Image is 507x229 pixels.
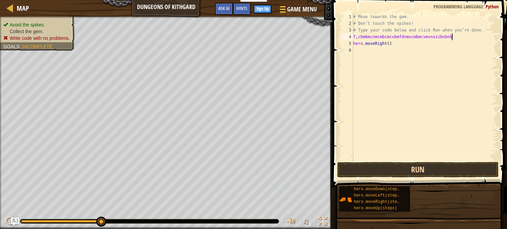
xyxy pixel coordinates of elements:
div: 3 [342,27,353,33]
span: hero.moveDown(steps) [354,187,402,192]
span: Collect the gem. [10,29,43,34]
span: : [483,3,486,10]
button: Ask AI [215,3,233,15]
img: portrait.png [339,193,352,206]
a: Map [13,4,29,13]
li: Avoid the spikes. [3,21,70,28]
div: 4 [342,33,353,40]
button: Adjust volume [284,215,298,229]
li: Write code with no problems. [3,35,70,42]
div: 2 [342,20,353,27]
span: : [19,44,22,49]
button: Game Menu [274,3,321,18]
li: Collect the gem. [3,28,70,35]
span: Hints [236,5,247,11]
span: Incomplete [22,44,52,49]
span: Ask AI [218,5,230,11]
span: Map [17,4,29,13]
span: hero.moveRight(steps) [354,200,404,204]
div: 1 [342,13,353,20]
button: Toggle fullscreen [316,215,329,229]
div: 6 [342,47,353,54]
div: 5 [342,40,353,47]
span: Goals [3,44,19,49]
span: hero.moveUp(steps) [354,206,397,211]
span: Python [486,3,499,10]
button: Run [337,162,499,177]
span: Write code with no problems. [10,35,70,41]
span: Programming language [433,3,483,10]
button: Sign Up [254,5,271,13]
span: ♫ [302,216,309,226]
button: Ask AI [11,218,19,226]
span: Avoid the spikes. [10,22,45,27]
button: ♫ [301,215,312,229]
span: Game Menu [287,5,317,14]
button: Ctrl + P: Pause [3,215,17,229]
span: hero.moveLeft(steps) [354,193,402,198]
